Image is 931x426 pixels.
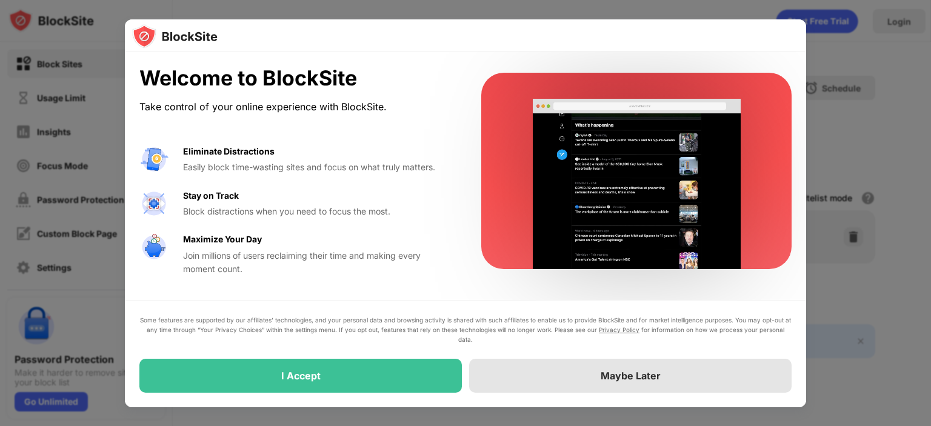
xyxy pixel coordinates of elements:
[183,161,452,174] div: Easily block time-wasting sites and focus on what truly matters.
[139,189,169,218] img: value-focus.svg
[139,66,452,91] div: Welcome to BlockSite
[139,98,452,116] div: Take control of your online experience with BlockSite.
[183,189,239,202] div: Stay on Track
[599,326,639,333] a: Privacy Policy
[132,24,218,48] img: logo-blocksite.svg
[281,370,321,382] div: I Accept
[139,233,169,262] img: value-safe-time.svg
[601,370,661,382] div: Maybe Later
[183,145,275,158] div: Eliminate Distractions
[139,145,169,174] img: value-avoid-distractions.svg
[183,249,452,276] div: Join millions of users reclaiming their time and making every moment count.
[183,205,452,218] div: Block distractions when you need to focus the most.
[183,233,262,246] div: Maximize Your Day
[139,315,792,344] div: Some features are supported by our affiliates’ technologies, and your personal data and browsing ...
